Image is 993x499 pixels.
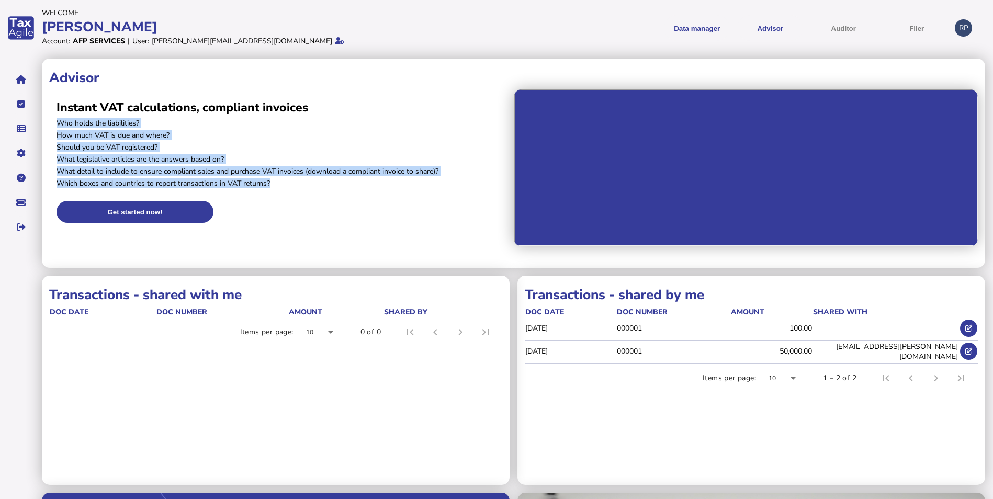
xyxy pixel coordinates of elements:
button: Shows a dropdown of VAT Advisor options [737,15,803,41]
div: User: [132,36,149,46]
div: doc number [617,307,730,317]
p: How much VAT is due and where? [57,130,506,140]
td: [EMAIL_ADDRESS][PERSON_NAME][DOMAIN_NAME] [813,341,959,362]
div: [PERSON_NAME][EMAIL_ADDRESS][DOMAIN_NAME] [152,36,332,46]
div: 0 of 0 [360,327,381,337]
div: shared by [384,307,427,317]
button: Home [10,69,32,90]
button: Data manager [10,118,32,140]
p: What legislative articles are the answers based on? [57,154,506,164]
h2: Instant VAT calculations, compliant invoices [57,99,506,116]
div: | [128,36,130,46]
button: Previous page [898,366,923,391]
iframe: Advisor intro [514,89,978,246]
td: 100.00 [730,317,813,339]
div: doc number [156,307,288,317]
div: Amount [731,307,764,317]
p: Who holds the liabilities? [57,118,506,128]
div: Amount [731,307,812,317]
div: AFP Services [73,36,125,46]
button: First page [398,320,423,345]
button: Filer [884,15,950,41]
button: Open shared transaction [960,343,977,360]
div: Amount [289,307,383,317]
td: 000001 [616,341,730,362]
div: Welcome [42,8,493,18]
div: Items per page: [240,327,294,337]
div: shared by [384,307,500,317]
button: Open shared transaction [960,320,977,337]
i: Email verified [335,37,344,44]
td: 50,000.00 [730,341,813,362]
td: [DATE] [525,341,616,362]
td: [DATE] [525,317,616,339]
button: Help pages [10,167,32,189]
div: Profile settings [955,19,972,37]
div: Account: [42,36,70,46]
div: [PERSON_NAME] [42,18,493,36]
div: doc number [156,307,207,317]
div: doc date [525,307,616,317]
div: 1 – 2 of 2 [823,373,856,383]
button: Tasks [10,93,32,115]
menu: navigate products [499,15,950,41]
button: Auditor [810,15,876,41]
h1: Advisor [49,69,978,87]
button: Next page [923,366,949,391]
div: doc date [50,307,155,317]
div: doc date [50,307,88,317]
button: Last page [473,320,498,345]
div: Amount [289,307,322,317]
div: shared with [813,307,958,317]
td: 000001 [616,317,730,339]
p: Which boxes and countries to report transactions in VAT returns? [57,178,506,188]
button: First page [873,366,898,391]
div: doc date [525,307,564,317]
button: Previous page [423,320,448,345]
div: shared with [813,307,867,317]
p: What detail to include to ensure compliant sales and purchase VAT invoices (download a compliant ... [57,166,506,176]
button: Last page [949,366,974,391]
button: Sign out [10,216,32,238]
button: Get started now! [57,201,213,223]
p: Should you be VAT registered? [57,142,506,152]
h1: Transactions - shared by me [525,286,978,304]
button: Shows a dropdown of Data manager options [664,15,730,41]
button: Raise a support ticket [10,191,32,213]
button: Next page [448,320,473,345]
div: doc number [617,307,668,317]
div: Items per page: [703,373,756,383]
button: Manage settings [10,142,32,164]
h1: Transactions - shared with me [49,286,502,304]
